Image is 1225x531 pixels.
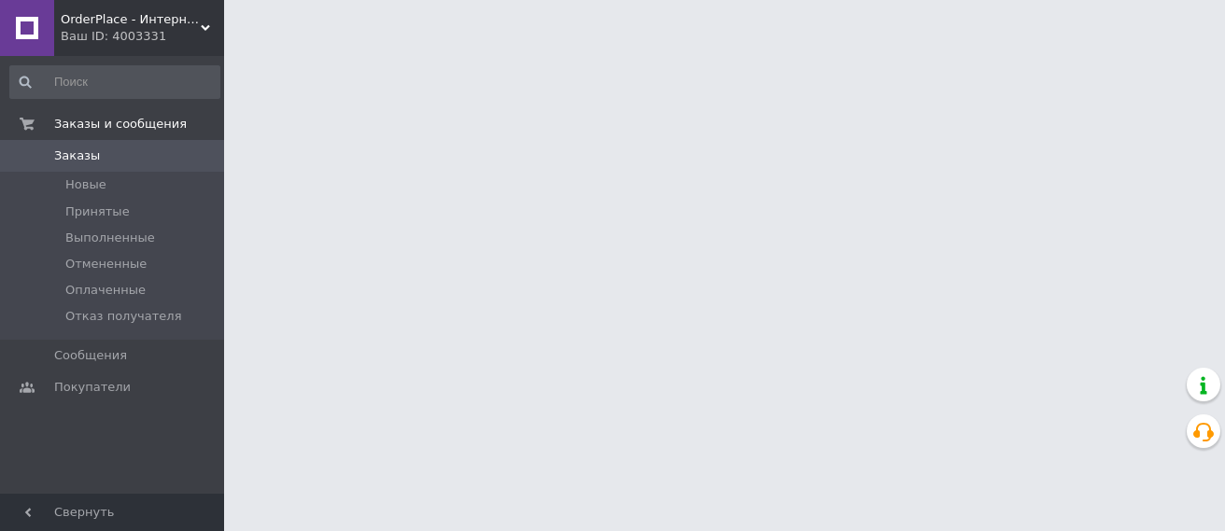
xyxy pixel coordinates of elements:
[65,230,155,246] span: Выполненные
[65,308,181,325] span: Отказ получателя
[54,147,100,164] span: Заказы
[65,256,147,272] span: Отмененные
[54,379,131,396] span: Покупатели
[9,65,220,99] input: Поиск
[65,203,130,220] span: Принятые
[65,176,106,193] span: Новые
[61,11,201,28] span: OrderPlace - Интернет-магазин товаров для дома
[54,347,127,364] span: Сообщения
[54,116,187,133] span: Заказы и сообщения
[61,28,224,45] div: Ваш ID: 4003331
[65,282,146,299] span: Оплаченные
